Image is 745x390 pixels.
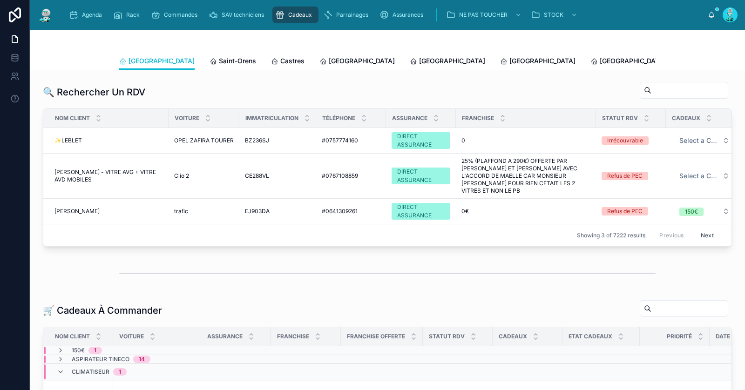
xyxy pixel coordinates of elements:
a: DIRECT ASSURANCE [392,168,450,184]
a: NE PAS TOUCHER [443,7,526,23]
a: Clio 2 [174,172,234,180]
span: Franchise [277,333,309,340]
span: Assurances [393,11,423,19]
span: Franchise Offerte [347,333,405,340]
span: NE PAS TOUCHER [459,11,508,19]
span: Cadeaux [672,114,700,122]
a: STOCK [528,7,582,23]
a: [GEOGRAPHIC_DATA] [500,53,576,71]
span: Priorité [667,333,692,340]
span: Select a Cadeau [679,136,718,145]
div: 14 [139,356,145,363]
span: Cadeaux [499,333,527,340]
img: App logo [37,7,54,22]
span: [GEOGRAPHIC_DATA] [129,56,195,66]
a: DIRECT ASSURANCE [392,132,450,149]
div: Refus de PEC [607,172,643,180]
span: CE288VL [245,172,269,180]
span: Téléphone [322,114,355,122]
span: Saint-Orens [219,56,256,66]
a: Select Button [671,202,738,220]
span: Assurance [392,114,427,122]
a: Agenda [66,7,108,23]
a: Irrécouvrable [602,136,660,145]
span: ✨LEBLET [54,137,82,144]
span: Nom Client [55,114,90,122]
span: BZ236SJ [245,137,269,144]
div: DIRECT ASSURANCE [397,203,445,220]
a: EJ903DA [245,208,311,215]
span: [GEOGRAPHIC_DATA] [329,56,395,66]
a: Refus de PEC [602,207,660,215]
span: #0757774160 [322,137,358,144]
a: 0€ [461,208,590,215]
a: 0 [461,137,590,144]
span: Statut RDV [602,114,638,122]
a: [GEOGRAPHIC_DATA] [410,53,485,71]
div: DIRECT ASSURANCE [397,168,445,184]
div: 1 [94,347,96,354]
span: 150€ [72,347,85,354]
span: STOCK [544,11,563,19]
span: Commandes [164,11,197,19]
span: Aspirateur TINECO [72,356,129,363]
a: Assurances [377,7,430,23]
span: Parrainages [336,11,368,19]
span: EJ903DA [245,208,270,215]
span: [PERSON_NAME] [54,208,100,215]
button: Select Button [672,203,737,220]
div: DIRECT ASSURANCE [397,132,445,149]
a: 25% (PLAFFOND A 290€) OFFERTE PAR [PERSON_NAME] ET [PERSON_NAME] AVEC L'ACCORD DE MAELLE CAR MONS... [461,157,590,195]
span: Nom Client [55,333,90,340]
a: BZ236SJ [245,137,311,144]
span: Assurance [207,333,243,340]
span: Rack [126,11,140,19]
a: Rack [110,7,146,23]
a: OPEL ZAFIRA TOURER [174,137,234,144]
span: Etat Cadeaux [569,333,612,340]
span: #0641309261 [322,208,358,215]
span: [GEOGRAPHIC_DATA] [600,56,666,66]
span: trafic [174,208,188,215]
span: Climatiseur [72,368,109,376]
span: Showing 3 of 7222 results [577,232,645,239]
a: ✨LEBLET [54,137,163,144]
span: [GEOGRAPHIC_DATA] [419,56,485,66]
a: Refus de PEC [602,172,660,180]
span: 0 [461,137,465,144]
span: [GEOGRAPHIC_DATA] [509,56,576,66]
span: Cadeaux [288,11,312,19]
a: CE288VL [245,172,311,180]
a: #0767108859 [322,172,380,180]
span: Franchise [462,114,494,122]
a: Commandes [148,7,204,23]
span: #0767108859 [322,172,358,180]
span: Clio 2 [174,172,189,180]
a: SAV techniciens [206,7,271,23]
a: [PERSON_NAME] [54,208,163,215]
button: Select Button [672,132,737,149]
a: Select Button [671,132,738,149]
span: Statut RDV [429,333,465,340]
span: Agenda [82,11,102,19]
span: Voiture [119,333,144,340]
span: Voiture [175,114,199,122]
a: Saint-Orens [210,53,256,71]
span: Castres [280,56,305,66]
h1: 🛒 Cadeaux À Commander [43,304,162,317]
a: Castres [271,53,305,71]
div: Irrécouvrable [607,136,643,145]
a: DIRECT ASSURANCE [392,203,450,220]
a: #0641309261 [322,208,380,215]
a: [PERSON_NAME] - VITRE AVG + VITRE AVD MOBILES [54,168,163,183]
a: [GEOGRAPHIC_DATA] [590,53,666,71]
h1: 🔍 Rechercher Un RDV [43,86,145,99]
div: 1 [119,368,121,376]
span: 0€ [461,208,469,215]
a: Cadeaux [272,7,318,23]
span: Immatriculation [245,114,298,122]
a: Select Button [671,167,738,185]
